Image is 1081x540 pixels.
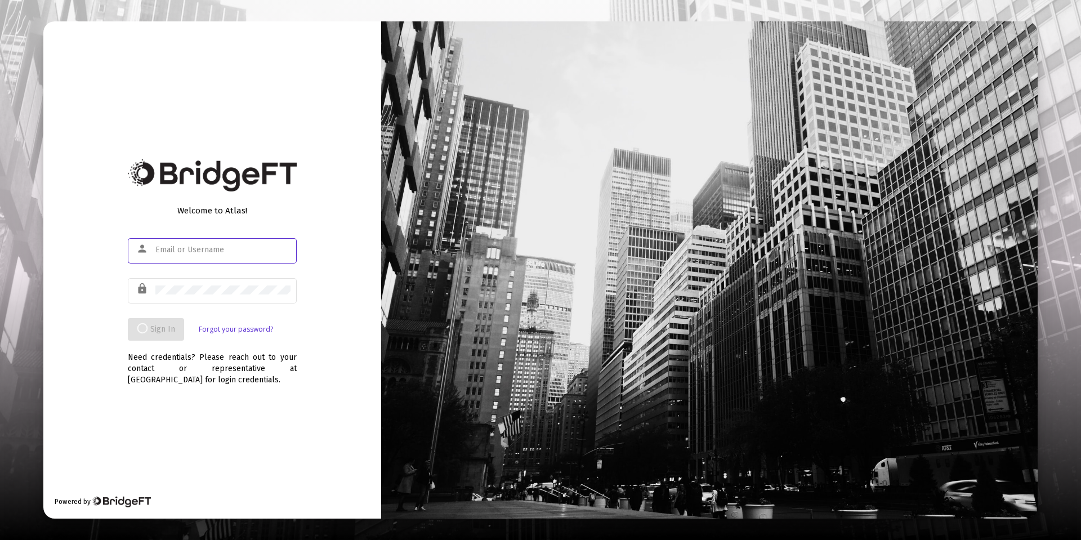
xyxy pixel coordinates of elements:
[137,324,175,334] span: Sign In
[55,496,151,507] div: Powered by
[136,242,150,256] mat-icon: person
[128,341,297,386] div: Need credentials? Please reach out to your contact or representative at [GEOGRAPHIC_DATA] for log...
[128,159,297,191] img: Bridge Financial Technology Logo
[92,496,151,507] img: Bridge Financial Technology Logo
[128,205,297,216] div: Welcome to Atlas!
[136,282,150,296] mat-icon: lock
[128,318,184,341] button: Sign In
[199,324,273,335] a: Forgot your password?
[155,246,291,255] input: Email or Username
